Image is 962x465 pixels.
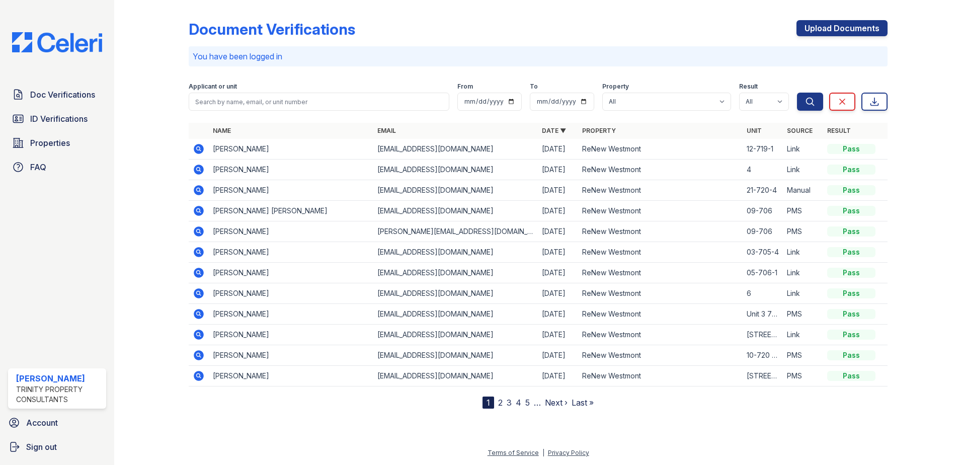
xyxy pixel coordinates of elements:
[572,398,594,408] a: Last »
[373,325,538,345] td: [EMAIL_ADDRESS][DOMAIN_NAME]
[373,304,538,325] td: [EMAIL_ADDRESS][DOMAIN_NAME]
[8,85,106,105] a: Doc Verifications
[743,263,783,283] td: 05-706-1
[538,283,578,304] td: [DATE]
[209,345,373,366] td: [PERSON_NAME]
[8,109,106,129] a: ID Verifications
[783,304,823,325] td: PMS
[30,161,46,173] span: FAQ
[827,127,851,134] a: Result
[783,263,823,283] td: Link
[827,268,875,278] div: Pass
[488,449,539,456] a: Terms of Service
[747,127,762,134] a: Unit
[783,201,823,221] td: PMS
[538,345,578,366] td: [DATE]
[30,113,88,125] span: ID Verifications
[578,366,743,386] td: ReNew Westmont
[545,398,568,408] a: Next ›
[743,180,783,201] td: 21-720-4
[457,83,473,91] label: From
[783,180,823,201] td: Manual
[525,398,530,408] a: 5
[578,304,743,325] td: ReNew Westmont
[578,160,743,180] td: ReNew Westmont
[827,247,875,257] div: Pass
[373,160,538,180] td: [EMAIL_ADDRESS][DOMAIN_NAME]
[209,366,373,386] td: [PERSON_NAME]
[827,371,875,381] div: Pass
[548,449,589,456] a: Privacy Policy
[26,441,57,453] span: Sign out
[743,283,783,304] td: 6
[209,180,373,201] td: [PERSON_NAME]
[827,350,875,360] div: Pass
[373,242,538,263] td: [EMAIL_ADDRESS][DOMAIN_NAME]
[783,325,823,345] td: Link
[507,398,512,408] a: 3
[209,201,373,221] td: [PERSON_NAME] [PERSON_NAME]
[538,160,578,180] td: [DATE]
[189,20,355,38] div: Document Verifications
[582,127,616,134] a: Property
[783,160,823,180] td: Link
[783,366,823,386] td: PMS
[743,242,783,263] td: 03-705-4
[209,304,373,325] td: [PERSON_NAME]
[538,221,578,242] td: [DATE]
[796,20,888,36] a: Upload Documents
[743,221,783,242] td: 09-706
[542,449,544,456] div: |
[8,133,106,153] a: Properties
[578,201,743,221] td: ReNew Westmont
[498,398,503,408] a: 2
[827,309,875,319] div: Pass
[743,325,783,345] td: [STREET_ADDRESS]
[827,288,875,298] div: Pass
[4,413,110,433] a: Account
[578,221,743,242] td: ReNew Westmont
[189,93,449,111] input: Search by name, email, or unit number
[578,242,743,263] td: ReNew Westmont
[30,89,95,101] span: Doc Verifications
[538,366,578,386] td: [DATE]
[578,139,743,160] td: ReNew Westmont
[373,366,538,386] td: [EMAIL_ADDRESS][DOMAIN_NAME]
[743,304,783,325] td: Unit 3 703
[542,127,566,134] a: Date ▼
[578,283,743,304] td: ReNew Westmont
[783,283,823,304] td: Link
[209,221,373,242] td: [PERSON_NAME]
[783,139,823,160] td: Link
[538,325,578,345] td: [DATE]
[213,127,231,134] a: Name
[373,201,538,221] td: [EMAIL_ADDRESS][DOMAIN_NAME]
[483,397,494,409] div: 1
[534,397,541,409] span: …
[827,206,875,216] div: Pass
[30,137,70,149] span: Properties
[377,127,396,134] a: Email
[538,263,578,283] td: [DATE]
[373,345,538,366] td: [EMAIL_ADDRESS][DOMAIN_NAME]
[209,242,373,263] td: [PERSON_NAME]
[578,263,743,283] td: ReNew Westmont
[538,201,578,221] td: [DATE]
[209,263,373,283] td: [PERSON_NAME]
[189,83,237,91] label: Applicant or unit
[739,83,758,91] label: Result
[373,283,538,304] td: [EMAIL_ADDRESS][DOMAIN_NAME]
[16,384,102,405] div: Trinity Property Consultants
[783,242,823,263] td: Link
[787,127,813,134] a: Source
[578,180,743,201] td: ReNew Westmont
[516,398,521,408] a: 4
[530,83,538,91] label: To
[26,417,58,429] span: Account
[827,330,875,340] div: Pass
[4,437,110,457] a: Sign out
[602,83,629,91] label: Property
[538,180,578,201] td: [DATE]
[578,345,743,366] td: ReNew Westmont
